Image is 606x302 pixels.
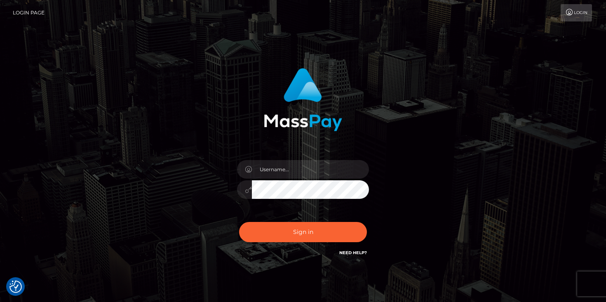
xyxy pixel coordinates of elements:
[9,281,22,293] button: Consent Preferences
[9,281,22,293] img: Revisit consent button
[252,160,369,179] input: Username...
[13,4,45,21] a: Login Page
[561,4,592,21] a: Login
[264,68,342,131] img: MassPay Login
[339,250,367,255] a: Need Help?
[239,222,367,242] button: Sign in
